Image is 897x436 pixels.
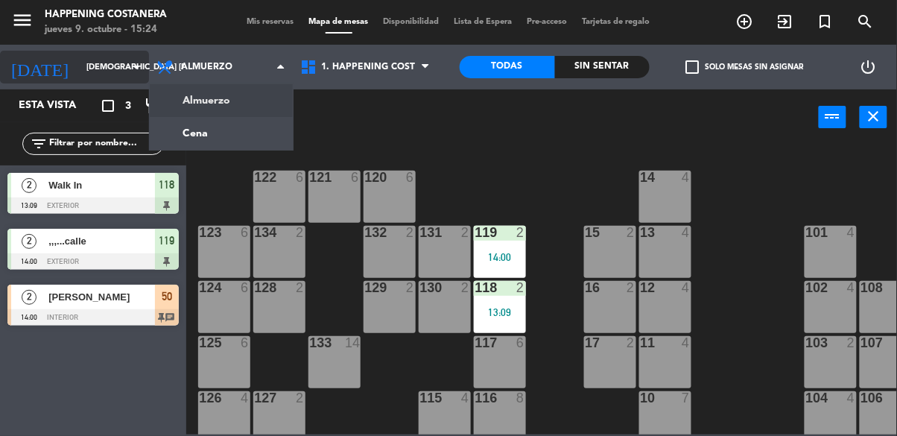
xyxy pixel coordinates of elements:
div: 11 [641,336,641,350]
div: 4 [682,226,691,239]
div: 4 [682,336,691,350]
div: 104 [806,391,807,405]
div: 4 [847,391,856,405]
div: 12 [641,281,641,294]
span: Mapa de mesas [302,18,376,26]
div: 6 [516,336,525,350]
div: 7 [682,391,691,405]
div: 6 [296,171,305,184]
input: Filtrar por nombre... [48,136,163,152]
div: 13:09 [474,307,526,317]
div: Happening Costanera [45,7,167,22]
div: 2 [627,281,635,294]
div: 16 [586,281,586,294]
i: menu [11,9,34,31]
i: restaurant [144,97,162,115]
div: 2 [406,281,415,294]
div: 6 [351,171,360,184]
i: crop_square [99,97,117,115]
div: 2 [296,226,305,239]
div: Sin sentar [555,56,650,78]
div: 131 [420,226,421,239]
div: 2 [627,226,635,239]
div: 103 [806,336,807,350]
div: 2 [516,226,525,239]
div: 4 [847,226,856,239]
div: 6 [241,281,250,294]
div: 6 [406,171,415,184]
div: 2 [516,281,525,294]
span: Lista de Espera [447,18,520,26]
div: 2 [296,391,305,405]
span: Almuerzo [181,62,232,72]
div: 17 [586,336,586,350]
div: 6 [241,336,250,350]
div: 4 [461,391,470,405]
div: Esta vista [7,97,107,115]
i: search [857,13,875,31]
span: 2 [22,178,37,193]
div: 2 [461,281,470,294]
i: add_circle_outline [736,13,754,31]
div: 133 [310,336,311,350]
div: 14:00 [474,252,526,262]
div: 2 [847,336,856,350]
div: 4 [682,171,691,184]
span: 2 [22,234,37,249]
div: Todas [460,56,555,78]
a: Cena [150,117,293,150]
div: 4 [241,391,250,405]
span: 1. HAPPENING COST [322,62,416,72]
span: 3 [125,98,131,115]
i: power_input [824,107,842,125]
div: 132 [365,226,366,239]
div: 121 [310,171,311,184]
div: 4 [682,281,691,294]
div: 14 [345,336,360,350]
div: 8 [516,391,525,405]
i: close [865,107,883,125]
button: power_input [819,106,846,128]
div: 122 [255,171,256,184]
a: Almuerzo [150,84,293,117]
span: ,,,...calle [48,233,155,249]
div: 101 [806,226,807,239]
i: turned_in_not [817,13,834,31]
div: jueves 9. octubre - 15:24 [45,22,167,37]
div: 130 [420,281,421,294]
div: 2 [461,226,470,239]
span: [PERSON_NAME] [48,289,155,305]
div: 2 [627,336,635,350]
div: 129 [365,281,366,294]
i: filter_list [30,135,48,153]
div: 2 [406,226,415,239]
div: 134 [255,226,256,239]
div: 15 [586,226,586,239]
span: Tarjetas de regalo [575,18,658,26]
label: Solo mesas sin asignar [686,60,804,74]
button: close [860,106,887,128]
div: 6 [241,226,250,239]
div: 102 [806,281,807,294]
i: power_settings_new [860,58,878,76]
div: 13 [641,226,641,239]
div: 4 [847,281,856,294]
span: 2 [22,290,37,305]
span: check_box_outline_blank [686,60,700,74]
span: Disponibilidad [376,18,447,26]
span: Pre-acceso [520,18,575,26]
span: Walk In [48,177,155,193]
i: arrow_drop_down [127,58,145,76]
div: 128 [255,281,256,294]
div: 120 [365,171,366,184]
div: 2 [296,281,305,294]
